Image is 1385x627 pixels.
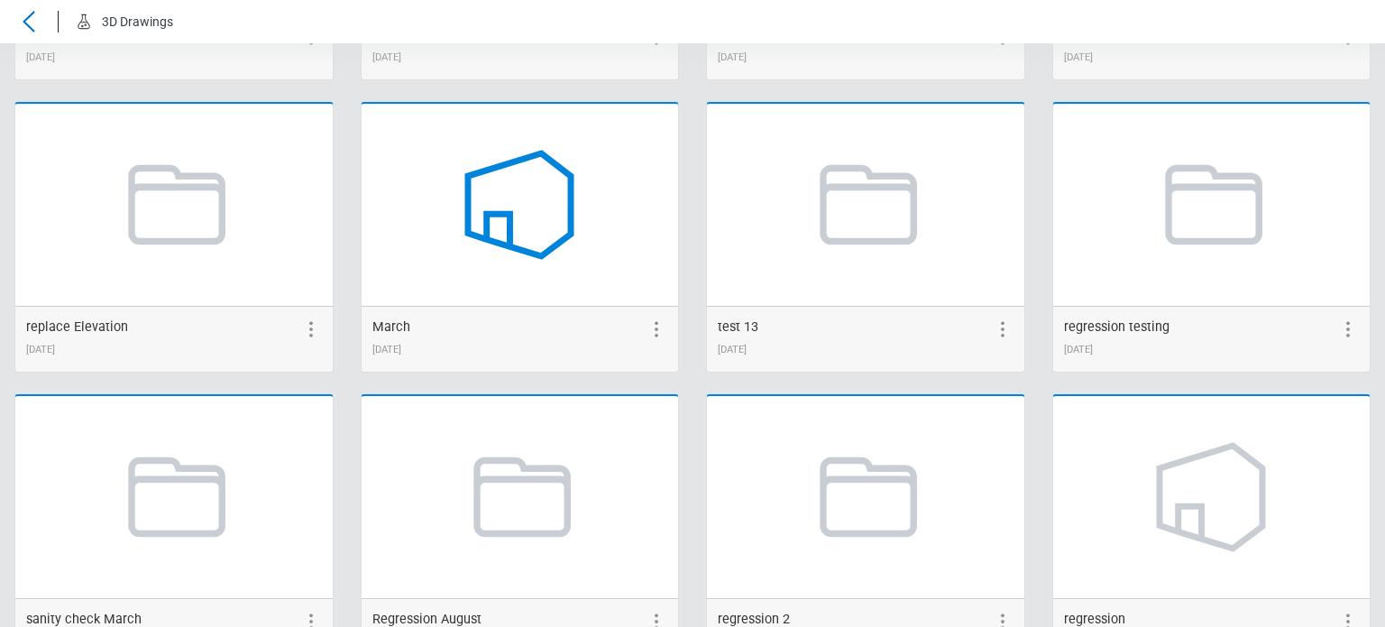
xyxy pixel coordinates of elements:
[102,14,173,29] span: 3D Drawings
[372,319,410,335] span: March
[372,51,401,63] span: 03/12/2025 13:22:37
[26,612,142,627] span: sanity check March
[718,319,758,335] span: test 13
[718,344,747,355] span: 03/18/2025 11:56:37
[372,612,482,627] span: Regression August
[372,318,410,337] div: March
[718,318,758,337] div: test 13
[26,319,128,335] span: replace Elevation
[1064,344,1093,355] span: 03/19/2025 13:12:02
[372,344,401,355] span: 03/13/2025 17:13:47
[26,318,128,337] div: replace Elevation
[1064,319,1169,335] span: regression testing
[1064,318,1169,337] div: regression testing
[1064,612,1125,627] span: regression
[718,51,747,63] span: 03/12/2025 14:59:02
[718,612,790,627] span: regression 2
[26,51,55,63] span: 03/12/2025 09:26:41
[1064,51,1093,63] span: 03/13/2025 09:42:54
[26,344,55,355] span: 03/13/2025 11:26:09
